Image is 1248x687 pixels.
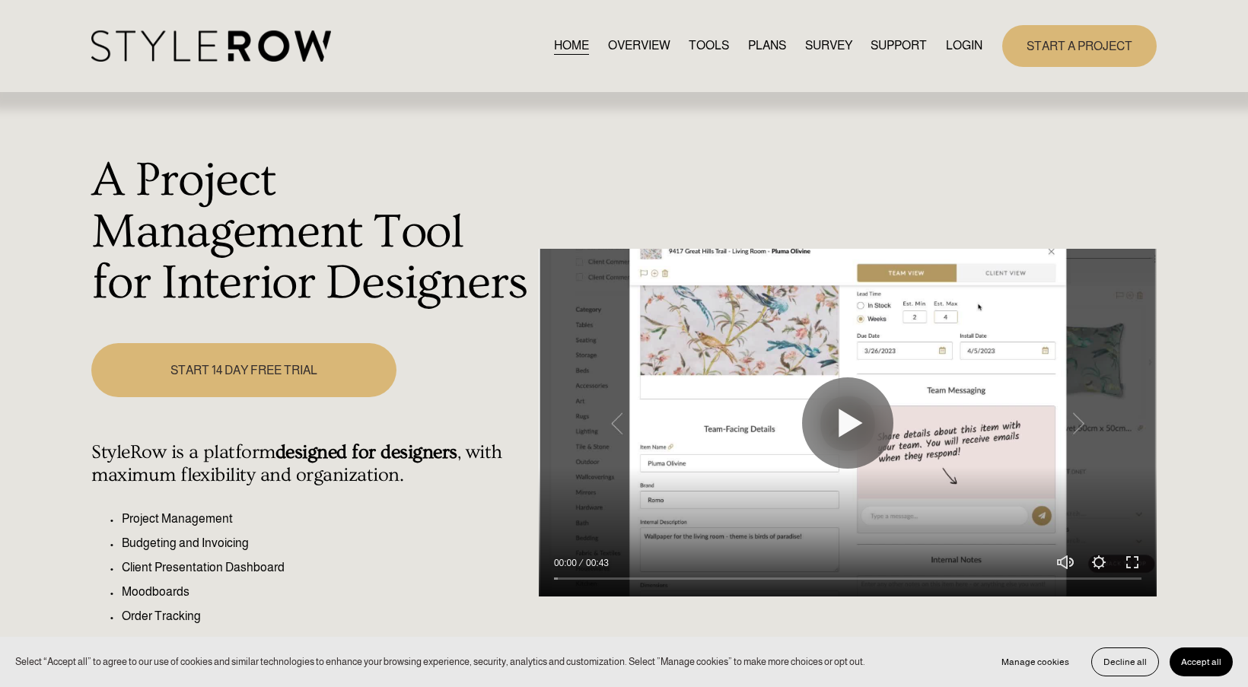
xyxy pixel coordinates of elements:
a: START 14 DAY FREE TRIAL [91,343,396,397]
a: folder dropdown [871,36,927,56]
p: Budgeting and Invoicing [122,534,530,552]
a: HOME [554,36,589,56]
span: Manage cookies [1001,657,1069,667]
span: SUPPORT [871,37,927,55]
a: SURVEY [805,36,852,56]
div: Duration [581,555,613,571]
input: Seek [554,574,1141,584]
p: Project Management [122,510,530,528]
a: OVERVIEW [608,36,670,56]
h4: StyleRow is a platform , with maximum flexibility and organization. [91,441,530,487]
a: LOGIN [946,36,982,56]
button: Manage cookies [990,647,1081,676]
button: Accept all [1170,647,1233,676]
div: Current time [554,555,581,571]
a: START A PROJECT [1002,25,1157,67]
p: Client Presentation Dashboard [122,558,530,577]
img: StyleRow [91,30,331,62]
button: Decline all [1091,647,1159,676]
p: Order Tracking [122,607,530,625]
p: Moodboards [122,583,530,601]
span: Accept all [1181,657,1221,667]
button: Play [802,377,893,469]
p: Select “Accept all” to agree to our use of cookies and similar technologies to enhance your brows... [15,654,865,669]
span: Decline all [1103,657,1147,667]
h1: A Project Management Tool for Interior Designers [91,155,530,310]
a: TOOLS [689,36,729,56]
strong: designed for designers [275,441,457,463]
a: PLANS [748,36,786,56]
